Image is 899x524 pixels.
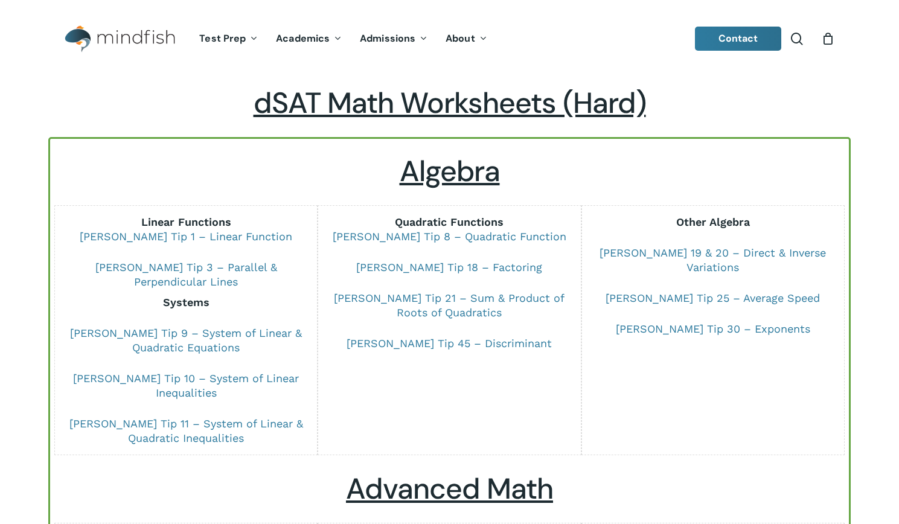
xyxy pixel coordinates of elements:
a: Test Prep [190,34,267,44]
a: [PERSON_NAME] Tip 1 – Linear Function [80,230,292,243]
strong: Quadratic Functions [395,216,504,228]
a: Admissions [351,34,437,44]
span: Admissions [360,32,415,45]
a: [PERSON_NAME] Tip 8 – Quadratic Function [333,230,566,243]
nav: Main Menu [190,16,496,62]
a: Contact [695,27,782,51]
u: Algebra [400,152,500,190]
b: Systems [163,296,210,308]
a: [PERSON_NAME] Tip 9 – System of Linear & Quadratic Equations [70,327,302,354]
a: [PERSON_NAME] Tip 21 – Sum & Product of Roots of Quadratics [334,292,565,319]
span: Test Prep [199,32,246,45]
a: [PERSON_NAME] Tip 10 – System of Linear Inequalities [73,372,299,399]
a: [PERSON_NAME] Tip 25 – Average Speed [606,292,820,304]
a: Academics [267,34,351,44]
a: [PERSON_NAME] Tip 18 – Factoring [356,261,542,273]
a: About [437,34,496,44]
header: Main Menu [48,16,851,62]
u: Advanced Math [346,470,553,508]
strong: Linear Functions [141,216,231,228]
a: Cart [821,32,834,45]
span: Academics [276,32,330,45]
a: [PERSON_NAME] Tip 45 – Discriminant [347,337,552,350]
a: [PERSON_NAME] Tip 30 – Exponents [616,322,810,335]
span: dSAT Math Worksheets (Hard) [254,84,646,122]
b: Other Algebra [676,216,750,228]
span: About [446,32,475,45]
a: [PERSON_NAME] Tip 3 – Parallel & Perpendicular Lines [95,261,277,288]
span: Contact [718,32,758,45]
a: [PERSON_NAME] Tip 11 – System of Linear & Quadratic Inequalities [69,417,303,444]
a: [PERSON_NAME] 19 & 20 – Direct & Inverse Variations [600,246,826,273]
